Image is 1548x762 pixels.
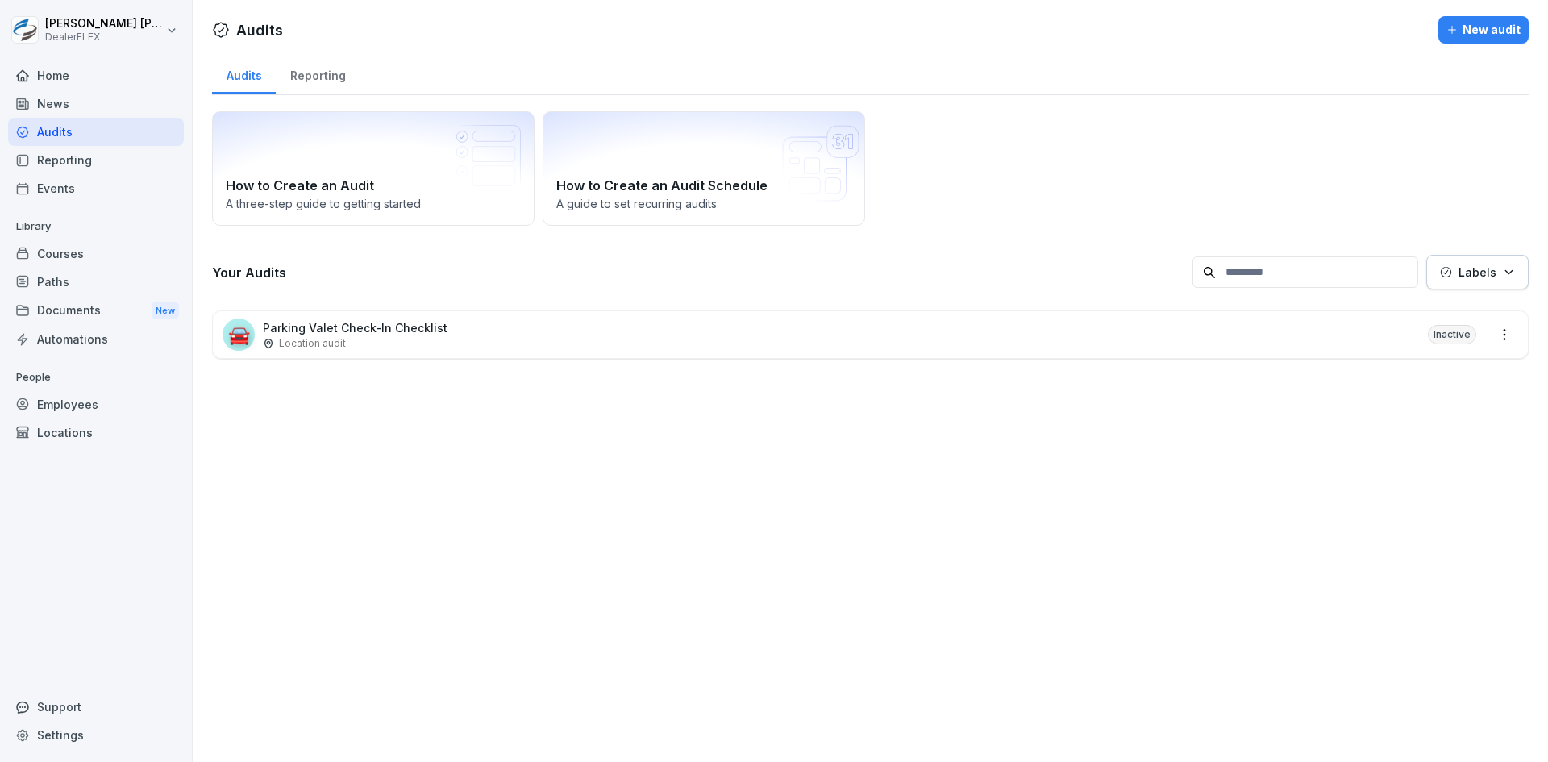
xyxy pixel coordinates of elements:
a: Reporting [8,146,184,174]
p: Parking Valet Check-In Checklist [263,319,447,336]
h1: Audits [236,19,283,41]
a: Locations [8,418,184,447]
a: Settings [8,721,184,749]
a: Home [8,61,184,90]
a: How to Create an AuditA three-step guide to getting started [212,111,535,226]
a: Courses [8,239,184,268]
div: Support [8,693,184,721]
h2: How to Create an Audit [226,176,521,195]
p: A three-step guide to getting started [226,195,521,212]
a: DocumentsNew [8,296,184,326]
a: Automations [8,325,184,353]
a: Employees [8,390,184,418]
h3: Your Audits [212,264,1184,281]
p: Location audit [279,336,346,351]
p: People [8,364,184,390]
a: Reporting [276,53,360,94]
div: Documents [8,296,184,326]
a: Audits [8,118,184,146]
div: New [152,302,179,320]
a: Audits [212,53,276,94]
div: Inactive [1428,325,1476,344]
div: 🚘 [223,319,255,351]
h2: How to Create an Audit Schedule [556,176,851,195]
p: [PERSON_NAME] [PERSON_NAME] [45,17,163,31]
button: New audit [1438,16,1529,44]
p: Library [8,214,184,239]
p: A guide to set recurring audits [556,195,851,212]
button: Labels [1426,255,1529,289]
a: How to Create an Audit ScheduleA guide to set recurring audits [543,111,865,226]
p: DealerFLEX [45,31,163,43]
a: Paths [8,268,184,296]
div: New audit [1446,21,1521,39]
a: News [8,90,184,118]
p: Labels [1459,264,1496,281]
a: Events [8,174,184,202]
